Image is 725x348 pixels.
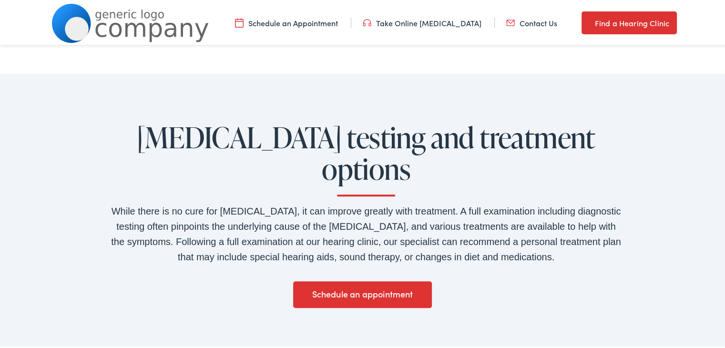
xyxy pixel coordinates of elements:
a: Schedule an Appointment [235,16,338,26]
a: Contact Us [506,16,557,26]
img: utility icon [363,16,371,26]
a: Take Online [MEDICAL_DATA] [363,16,481,26]
h2: [MEDICAL_DATA] testing and treatment options [109,120,623,194]
div: While there is no cure for [MEDICAL_DATA], it can improve greatly with treatment. A full examinat... [109,202,623,263]
img: utility icon [506,16,515,26]
a: Find a Hearing Clinic [582,10,677,32]
a: Schedule an appointment [293,279,432,306]
img: utility icon [582,15,590,27]
img: utility icon [235,16,244,26]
